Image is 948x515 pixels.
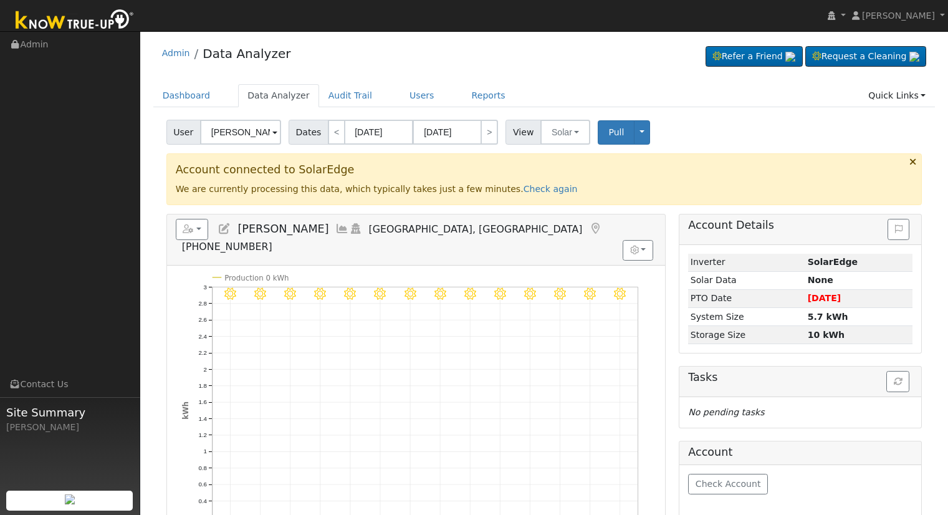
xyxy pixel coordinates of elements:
[181,402,189,420] text: kWh
[688,271,805,289] td: Solar Data
[688,254,805,272] td: Inverter
[198,382,207,389] text: 1.8
[314,288,326,300] i: 9/26 - Clear
[198,349,207,356] text: 2.2
[254,288,266,300] i: 9/24 - Clear
[859,84,935,107] a: Quick Links
[198,415,207,422] text: 1.4
[203,284,206,291] text: 3
[462,84,515,107] a: Reports
[166,120,201,145] span: User
[785,52,795,62] img: retrieve
[153,84,220,107] a: Dashboard
[598,120,634,145] button: Pull
[688,326,805,344] td: Storage Size
[203,448,206,455] text: 1
[6,404,133,421] span: Site Summary
[808,293,841,303] span: [DATE]
[808,257,858,267] strong: ID: 4739800, authorized: 10/07/25
[588,223,602,235] a: Map
[808,312,848,322] strong: 5.7 kWh
[182,241,272,253] span: [PHONE_NUMBER]
[176,163,913,176] h3: Account connected to SolarEdge
[6,421,133,434] div: [PERSON_NAME]
[328,120,345,145] a: <
[481,120,498,145] a: >
[198,317,207,324] text: 2.6
[374,288,386,300] i: 9/28 - Clear
[237,223,328,235] span: [PERSON_NAME]
[524,184,578,194] a: Check again
[162,48,190,58] a: Admin
[166,153,922,205] div: We are currently processing this data, which typically takes just a few minutes.
[404,288,416,300] i: 9/29 - Clear
[808,275,833,285] strong: None
[688,371,912,384] h5: Tasks
[198,300,207,307] text: 2.8
[203,46,290,61] a: Data Analyzer
[608,127,624,137] span: Pull
[198,333,207,340] text: 2.4
[349,223,363,235] a: Login As (last Never)
[198,464,207,471] text: 0.8
[688,407,764,417] i: No pending tasks
[886,371,909,392] button: Refresh
[688,289,805,307] td: PTO Date
[688,219,912,232] h5: Account Details
[614,288,626,300] i: 10/06 - Clear
[400,84,444,107] a: Users
[554,288,566,300] i: 10/04 - MostlyClear
[319,84,381,107] a: Audit Trail
[65,494,75,504] img: retrieve
[224,288,236,300] i: 9/23 - Clear
[434,288,446,300] i: 9/30 - Clear
[464,288,476,300] i: 10/01 - Clear
[335,223,349,235] a: Multi-Series Graph
[284,288,296,300] i: 9/25 - MostlyClear
[198,498,207,504] text: 0.4
[289,120,328,145] span: Dates
[805,46,926,67] a: Request a Cleaning
[540,120,590,145] button: Solar
[218,223,231,235] a: Edit User (34211)
[9,7,140,35] img: Know True-Up
[862,11,935,21] span: [PERSON_NAME]
[524,288,536,300] i: 10/03 - MostlyClear
[584,288,596,300] i: 10/05 - Clear
[688,446,732,458] h5: Account
[198,399,207,406] text: 1.6
[888,219,909,240] button: Issue History
[505,120,541,145] span: View
[696,479,761,489] span: Check Account
[344,288,356,300] i: 9/27 - Clear
[688,308,805,326] td: System Size
[688,474,768,495] button: Check Account
[808,330,845,340] strong: 10 kWh
[909,52,919,62] img: retrieve
[198,481,207,488] text: 0.6
[198,431,207,438] text: 1.2
[224,274,289,282] text: Production 0 kWh
[494,288,506,300] i: 10/02 - Clear
[200,120,281,145] input: Select a User
[706,46,803,67] a: Refer a Friend
[369,223,583,235] span: [GEOGRAPHIC_DATA], [GEOGRAPHIC_DATA]
[203,366,206,373] text: 2
[238,84,319,107] a: Data Analyzer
